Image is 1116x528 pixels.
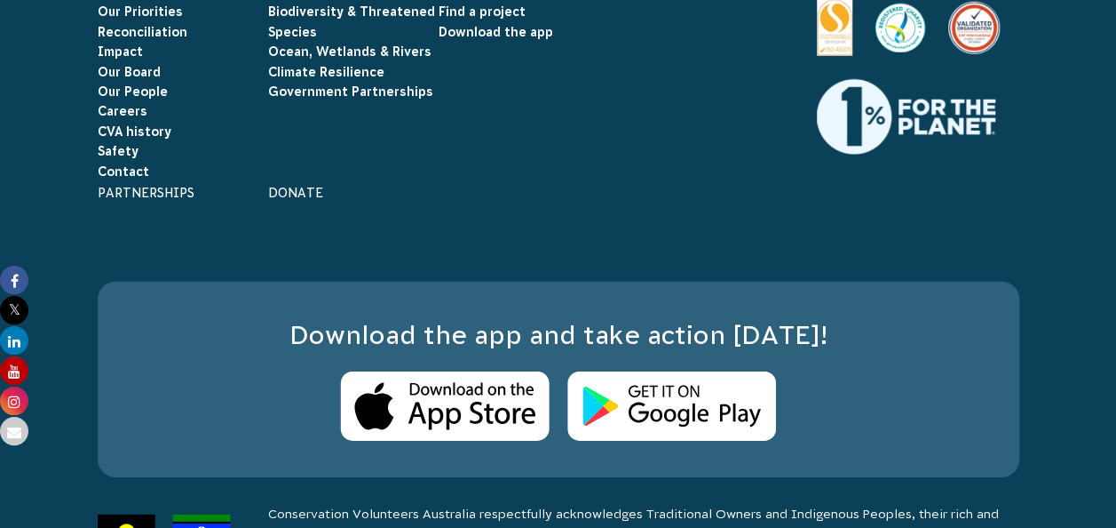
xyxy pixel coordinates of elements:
[98,186,194,200] a: Partnerships
[98,124,171,139] a: CVA history
[98,164,149,179] a: Contact
[133,317,984,354] h3: Download the app and take action [DATE]!
[98,44,143,59] a: Impact
[439,4,526,19] a: Find a project
[268,4,435,38] a: Biodiversity & Threatened Species
[567,372,776,442] img: Android Store Logo
[268,84,433,99] a: Government Partnerships
[268,186,323,200] a: Donate
[340,372,550,442] img: Apple Store Logo
[98,65,161,79] a: Our Board
[98,144,139,158] a: Safety
[268,65,384,79] a: Climate Resilience
[268,44,431,59] a: Ocean, Wetlands & Rivers
[439,25,553,39] a: Download the app
[98,25,187,39] a: Reconciliation
[98,4,183,19] a: Our Priorities
[98,104,147,118] a: Careers
[98,84,168,99] a: Our People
